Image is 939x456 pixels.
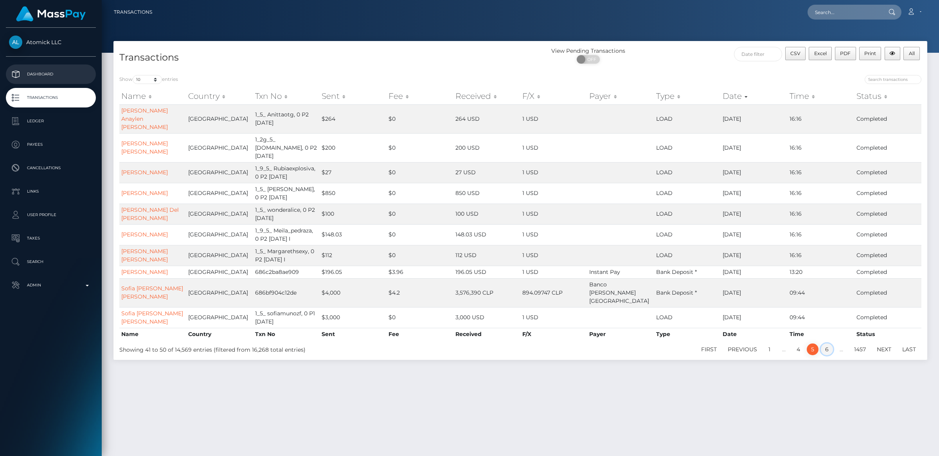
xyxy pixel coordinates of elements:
span: Banco [PERSON_NAME][GEOGRAPHIC_DATA] [589,281,649,304]
a: [PERSON_NAME] [121,169,168,176]
a: User Profile [6,205,96,225]
td: [GEOGRAPHIC_DATA] [186,183,253,204]
div: View Pending Transactions [520,47,656,55]
td: [DATE] [721,266,788,278]
a: Dashboard [6,64,96,84]
td: LOAD [654,224,721,245]
a: Previous [723,343,761,355]
td: 686bf904c12de [253,278,320,307]
a: 1 [764,343,775,355]
th: F/X: activate to sort column ascending [520,88,587,104]
span: PDF [840,50,851,56]
a: 6 [821,343,833,355]
td: $850 [320,183,387,204]
td: $0 [387,133,453,162]
a: [PERSON_NAME] Del [PERSON_NAME] [121,206,179,222]
td: 1_5_ sofiamunozf, 0 P1 [DATE] [253,307,320,328]
td: $264 [320,104,387,133]
a: Transactions [6,88,96,107]
a: Sofia [PERSON_NAME] [PERSON_NAME] [121,310,183,325]
td: $0 [387,104,453,133]
td: 894.09747 CLP [520,278,587,307]
td: 1_5_ [PERSON_NAME], 0 P2 [DATE] [253,183,320,204]
select: Showentries [133,75,162,84]
a: Last [898,343,920,355]
th: Status: activate to sort column ascending [854,88,921,104]
button: Column visibility [885,47,901,60]
td: 264 USD [453,104,520,133]
a: [PERSON_NAME] [121,231,168,238]
td: $196.05 [320,266,387,278]
td: $4,000 [320,278,387,307]
td: Completed [854,278,921,307]
td: 1_5_ Anittaotg, 0 P2 [DATE] [253,104,320,133]
th: Time: activate to sort column ascending [788,88,854,104]
th: Fee: activate to sort column ascending [387,88,453,104]
td: LOAD [654,245,721,266]
td: 1_9_5_ Rubiaexplosiva, 0 P2 [DATE] [253,162,320,183]
td: 16:16 [788,204,854,224]
td: 1_9_5_ Meila_pedraza, 0 P2 [DATE] I [253,224,320,245]
td: 16:16 [788,162,854,183]
th: Txn No [253,328,320,340]
a: Ledger [6,111,96,131]
th: Country: activate to sort column ascending [186,88,253,104]
a: Sofia [PERSON_NAME] [PERSON_NAME] [121,285,183,300]
th: Type: activate to sort column ascending [654,88,721,104]
a: Cancellations [6,158,96,178]
th: Date: activate to sort column ascending [721,88,788,104]
th: Payer [587,328,654,340]
td: 1 USD [520,133,587,162]
td: 1 USD [520,245,587,266]
td: 1 USD [520,162,587,183]
a: Search [6,252,96,272]
th: Time [788,328,854,340]
td: [GEOGRAPHIC_DATA] [186,104,253,133]
p: Cancellations [9,162,93,174]
td: LOAD [654,133,721,162]
td: 112 USD [453,245,520,266]
td: 850 USD [453,183,520,204]
td: $0 [387,204,453,224]
td: 200 USD [453,133,520,162]
a: Admin [6,275,96,295]
td: Completed [854,133,921,162]
th: Received: activate to sort column ascending [453,88,520,104]
a: 1457 [850,343,870,355]
td: $0 [387,162,453,183]
td: [GEOGRAPHIC_DATA] [186,204,253,224]
td: 148.03 USD [453,224,520,245]
th: Fee [387,328,453,340]
a: Taxes [6,229,96,248]
td: [DATE] [721,162,788,183]
a: 5 [807,343,818,355]
button: CSV [785,47,806,60]
th: Sent: activate to sort column ascending [320,88,387,104]
p: Dashboard [9,68,93,80]
p: Admin [9,279,93,291]
td: 1 USD [520,204,587,224]
th: Name [119,328,186,340]
td: $3.96 [387,266,453,278]
th: Type [654,328,721,340]
td: $112 [320,245,387,266]
td: 1_5_ wonderalice, 0 P2 [DATE] [253,204,320,224]
a: First [697,343,721,355]
p: Transactions [9,92,93,104]
td: $0 [387,245,453,266]
td: 1 USD [520,104,587,133]
span: Excel [814,50,827,56]
button: PDF [835,47,856,60]
td: Completed [854,204,921,224]
p: Ledger [9,115,93,127]
p: Search [9,256,93,268]
td: Completed [854,183,921,204]
td: 09:44 [788,307,854,328]
img: MassPay Logo [16,6,86,21]
td: [DATE] [721,307,788,328]
th: Txn No: activate to sort column ascending [253,88,320,104]
td: LOAD [654,183,721,204]
div: Showing 41 to 50 of 14,569 entries (filtered from 16,268 total entries) [119,343,447,354]
input: Search transactions [865,75,921,84]
p: Taxes [9,232,93,244]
